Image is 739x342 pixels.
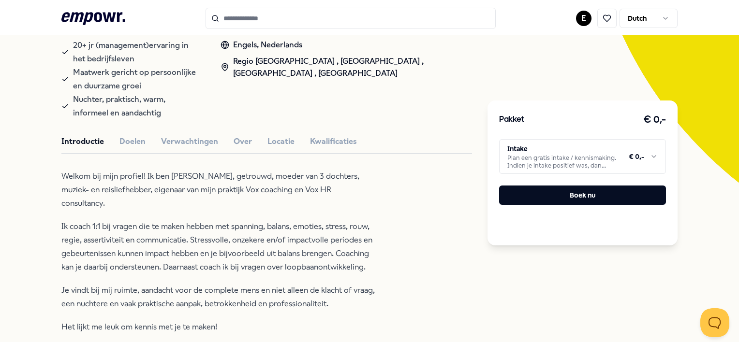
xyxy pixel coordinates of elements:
[61,284,376,311] p: Je vindt bij mij ruimte, aandacht voor de complete mens en niet alleen de klacht of vraag, een nu...
[267,135,295,148] button: Locatie
[73,66,201,93] span: Maatwerk gericht op persoonlijke en duurzame groei
[61,220,376,274] p: Ik coach 1:1 bij vragen die te maken hebben met spanning, balans, emoties, stress, rouw, regie, a...
[73,39,201,66] span: 20+ jr (management)ervaring in het bedrijfsleven
[234,135,252,148] button: Over
[73,93,201,120] span: Nuchter, praktisch, warm, informeel en aandachtig
[576,11,591,26] button: E
[61,135,104,148] button: Introductie
[700,308,729,337] iframe: Help Scout Beacon - Open
[119,135,146,148] button: Doelen
[61,170,376,210] p: Welkom bij mijn profiel! Ik ben [PERSON_NAME], getrouwd, moeder van 3 dochters, muziek- en reisli...
[221,39,472,51] div: Engels, Nederlands
[499,114,524,126] h3: Pakket
[61,320,376,334] p: Het lijkt me leuk om kennis met je te maken!
[221,55,472,80] div: Regio [GEOGRAPHIC_DATA] , [GEOGRAPHIC_DATA] , [GEOGRAPHIC_DATA] , [GEOGRAPHIC_DATA]
[643,112,666,128] h3: € 0,-
[206,8,496,29] input: Search for products, categories or subcategories
[161,135,218,148] button: Verwachtingen
[310,135,357,148] button: Kwalificaties
[499,185,665,205] button: Boek nu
